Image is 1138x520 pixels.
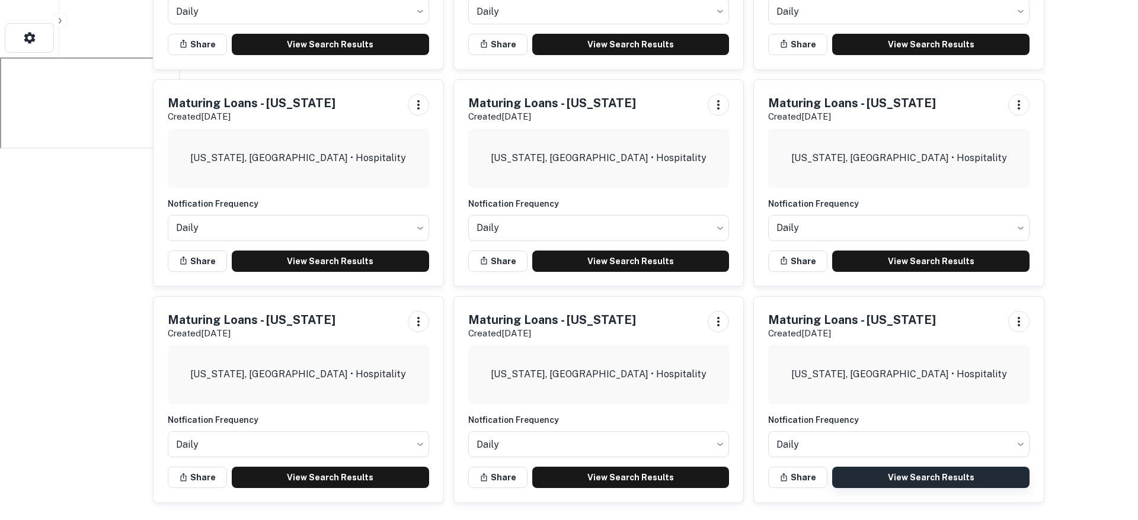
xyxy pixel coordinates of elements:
[468,211,730,245] div: Without label
[468,110,636,124] p: Created [DATE]
[168,428,429,461] div: Without label
[468,197,730,210] h6: Notfication Frequency
[832,34,1030,55] a: View Search Results
[468,251,528,272] button: Share
[768,197,1030,210] h6: Notfication Frequency
[168,110,335,124] p: Created [DATE]
[491,367,707,381] p: [US_STATE], [GEOGRAPHIC_DATA] • Hospitality
[168,211,429,245] div: Without label
[832,467,1030,488] a: View Search Results
[768,94,936,112] h5: Maturing Loans - [US_STATE]
[232,251,429,272] a: View Search Results
[768,326,936,341] p: Created [DATE]
[768,34,827,55] button: Share
[768,211,1030,245] div: Without label
[768,311,936,329] h5: Maturing Loans - [US_STATE]
[1079,425,1138,482] iframe: Chat Widget
[532,467,730,488] a: View Search Results
[468,94,636,112] h5: Maturing Loans - [US_STATE]
[168,251,227,272] button: Share
[768,467,827,488] button: Share
[468,326,636,341] p: Created [DATE]
[168,311,335,329] h5: Maturing Loans - [US_STATE]
[168,467,227,488] button: Share
[168,34,227,55] button: Share
[532,34,730,55] a: View Search Results
[168,94,335,112] h5: Maturing Loans - [US_STATE]
[232,467,429,488] a: View Search Results
[491,151,707,165] p: [US_STATE], [GEOGRAPHIC_DATA] • Hospitality
[768,428,1030,461] div: Without label
[190,151,406,165] p: [US_STATE], [GEOGRAPHIC_DATA] • Hospitality
[168,197,429,210] h6: Notfication Frequency
[468,413,730,426] h6: Notfication Frequency
[768,413,1030,426] h6: Notfication Frequency
[168,413,429,426] h6: Notfication Frequency
[768,110,936,124] p: Created [DATE]
[532,251,730,272] a: View Search Results
[832,251,1030,272] a: View Search Results
[190,367,406,381] p: [US_STATE], [GEOGRAPHIC_DATA] • Hospitality
[468,311,636,329] h5: Maturing Loans - [US_STATE]
[791,367,1007,381] p: [US_STATE], [GEOGRAPHIC_DATA] • Hospitality
[468,428,730,461] div: Without label
[791,151,1007,165] p: [US_STATE], [GEOGRAPHIC_DATA] • Hospitality
[232,34,429,55] a: View Search Results
[468,467,528,488] button: Share
[168,326,335,341] p: Created [DATE]
[768,251,827,272] button: Share
[468,34,528,55] button: Share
